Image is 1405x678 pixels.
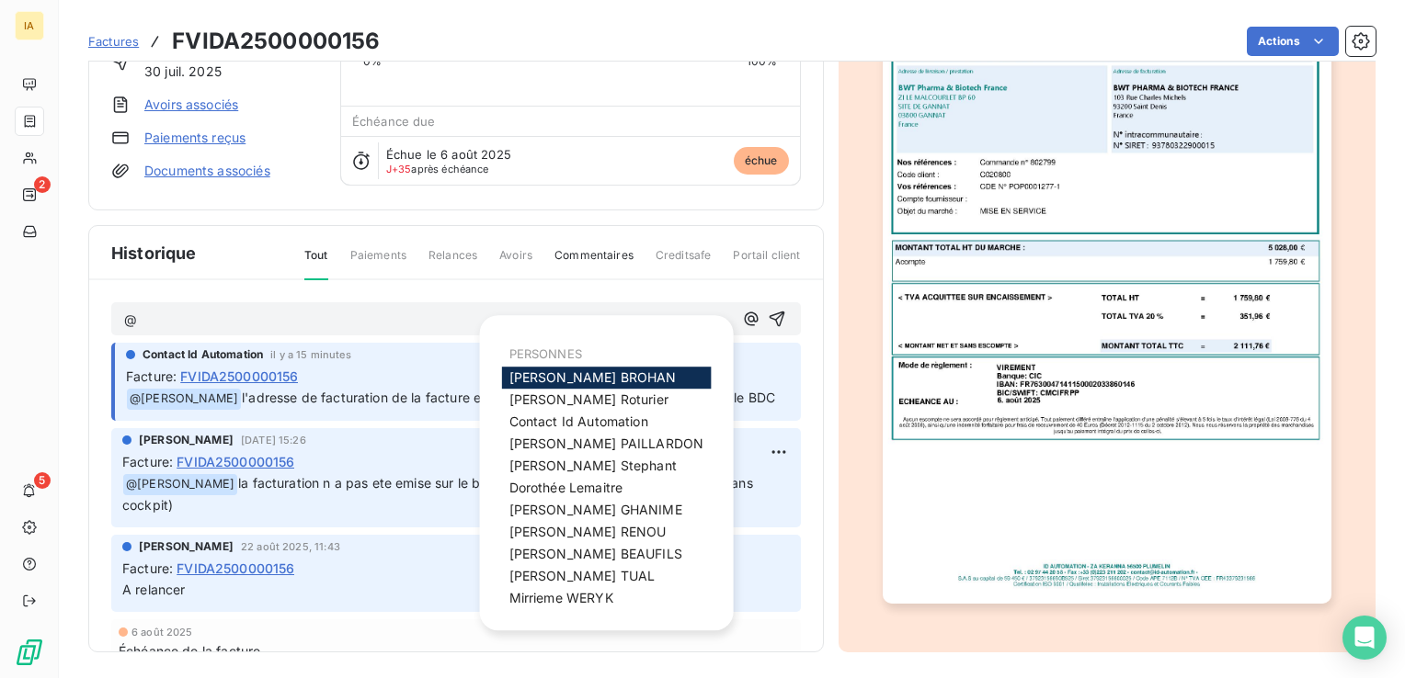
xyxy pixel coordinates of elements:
[509,524,667,539] span: [PERSON_NAME] RENOU
[127,389,241,410] span: @ [PERSON_NAME]
[241,435,306,446] span: [DATE] 15:26
[34,176,51,193] span: 2
[122,452,173,471] span: Facture :
[499,247,532,278] span: Avoirs
[509,480,623,495] span: Dorothée Lemaitre
[733,247,800,278] span: Portail client
[15,638,44,667] img: Logo LeanPay
[139,432,234,448] span: [PERSON_NAME]
[509,413,648,429] span: Contact Id Automation
[123,474,237,495] span: @ [PERSON_NAME]
[144,162,270,180] a: Documents associés
[509,590,613,605] span: Mirrieme WERYK
[304,247,328,280] span: Tout
[1342,616,1387,660] div: Open Intercom Messenger
[88,32,139,51] a: Factures
[509,546,682,561] span: [PERSON_NAME] BEAUFILS
[656,247,712,278] span: Creditsafe
[509,391,668,407] span: [PERSON_NAME] Roturier
[122,559,173,578] span: Facture :
[509,568,656,583] span: [PERSON_NAME] TUAL
[1247,27,1339,56] button: Actions
[509,346,582,361] span: PERSONNES
[122,475,757,513] span: la facturation n a pas ete emise sur le bon compte client (mauvaise affectation dans cockpit)
[144,96,238,114] a: Avoirs associés
[509,435,704,451] span: [PERSON_NAME] PAILLARDON
[747,53,778,70] span: 100%
[242,390,775,405] span: l'adresse de facturation de la facture est cohérente avec l'adresse indiquée sur le BDC
[180,367,298,386] span: FVIDA2500000156
[386,147,511,162] span: Échue le 6 août 2025
[144,62,222,81] span: 30 juil. 2025
[139,538,234,555] span: [PERSON_NAME]
[270,349,351,360] span: il y a 15 minutes
[363,53,382,70] span: 0%
[126,367,177,386] span: Facture :
[122,582,186,597] span: A relancer
[177,452,294,471] span: FVIDA2500000156
[241,541,340,552] span: 22 août 2025, 11:43
[143,346,263,363] span: Contact Id Automation
[88,34,139,49] span: Factures
[177,559,294,578] span: FVIDA2500000156
[509,502,682,517] span: [PERSON_NAME] GHANIME
[144,129,246,147] a: Paiements reçus
[34,472,51,489] span: 5
[386,164,489,175] span: après échéance
[111,241,197,266] span: Historique
[386,163,412,175] span: J+35
[15,11,44,40] div: IA
[509,458,677,473] span: [PERSON_NAME] Stephant
[131,627,193,638] span: 6 août 2025
[734,147,789,175] span: échue
[124,311,137,327] span: @
[119,641,260,661] span: Échéance de la facture
[428,247,477,278] span: Relances
[352,114,436,129] span: Échéance due
[350,247,406,278] span: Paiements
[509,369,677,385] span: [PERSON_NAME] BROHAN
[172,25,380,58] h3: FVIDA2500000156
[554,247,634,278] span: Commentaires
